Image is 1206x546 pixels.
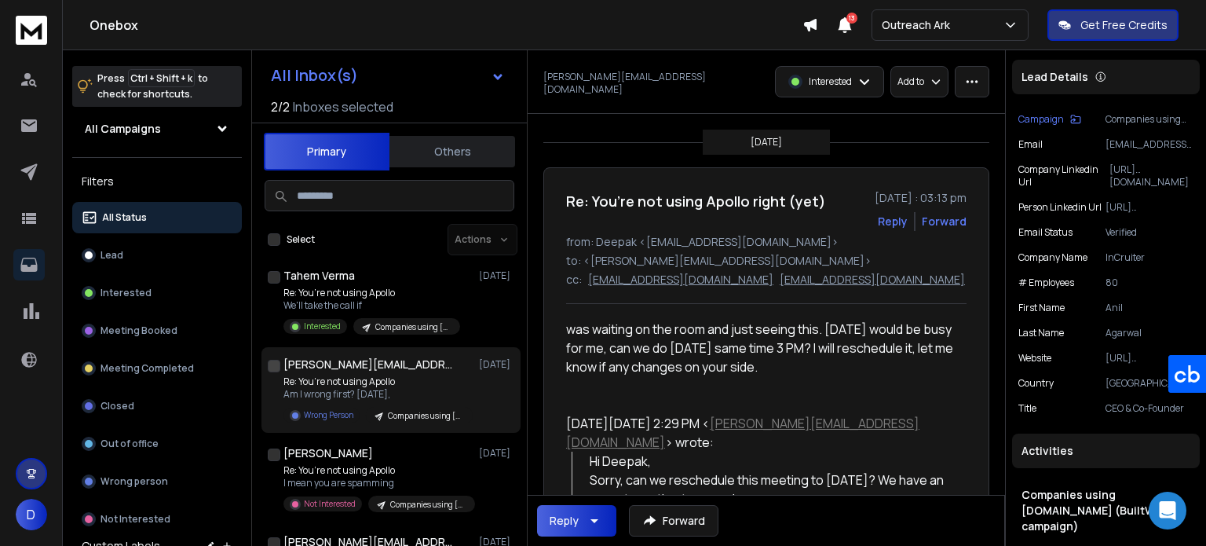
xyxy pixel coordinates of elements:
h1: Onebox [90,16,802,35]
button: Get Free Credits [1047,9,1179,41]
p: Outreach Ark [882,17,956,33]
button: D [16,499,47,530]
p: Get Free Credits [1080,17,1168,33]
span: 13 [846,13,857,24]
img: logo [16,16,47,45]
div: Open Intercom Messenger [1149,492,1186,530]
